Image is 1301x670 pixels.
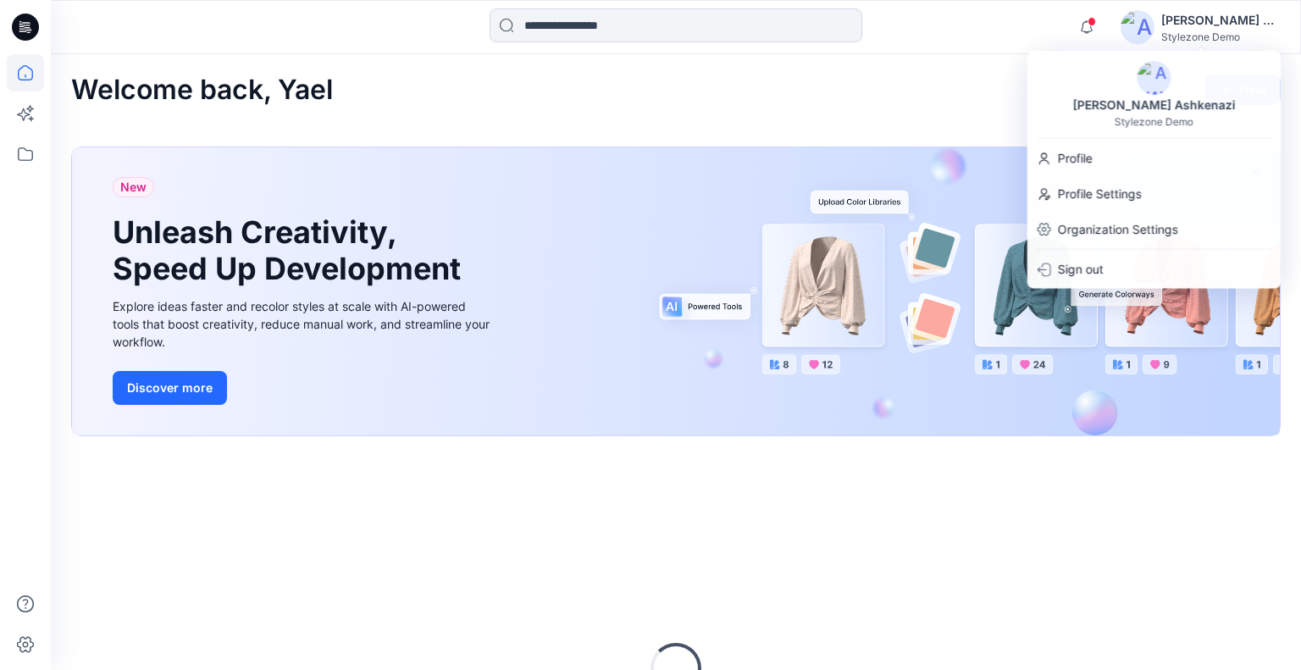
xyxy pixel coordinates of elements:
p: Sign out [1058,253,1104,285]
p: Profile Settings [1058,178,1142,210]
div: [PERSON_NAME] Ashkenazi [1161,10,1280,30]
img: avatar [1137,61,1171,95]
img: avatar [1121,10,1154,44]
h2: Welcome back, Yael [71,75,333,106]
h1: Unleash Creativity, Speed Up Development [113,214,468,287]
button: Discover more [113,371,227,405]
div: Stylezone Demo [1161,30,1280,43]
p: Profile [1058,142,1093,174]
div: [PERSON_NAME] Ashkenazi [1063,95,1246,115]
a: Profile Settings [1027,178,1282,210]
a: Organization Settings [1027,213,1282,246]
span: New [120,177,147,197]
div: Explore ideas faster and recolor styles at scale with AI-powered tools that boost creativity, red... [113,297,494,351]
p: Organization Settings [1058,213,1178,246]
div: Stylezone Demo [1115,115,1193,128]
a: Profile [1027,142,1282,174]
a: Discover more [113,371,494,405]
